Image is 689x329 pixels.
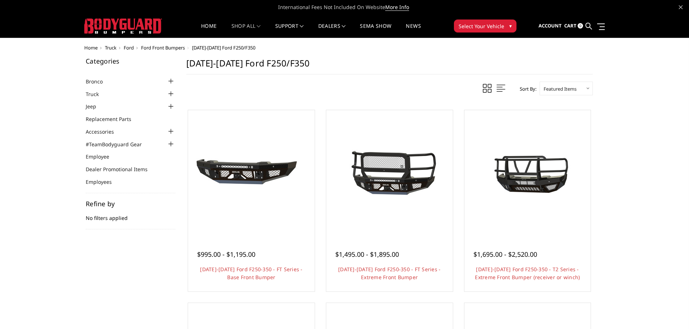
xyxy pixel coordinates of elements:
[231,23,261,38] a: shop all
[475,266,580,281] a: [DATE]-[DATE] Ford F250-350 - T2 Series - Extreme Front Bumper (receiver or winch)
[105,44,116,51] a: Truck
[335,250,399,259] span: $1,495.00 - $1,895.00
[318,23,346,38] a: Dealers
[86,153,118,160] a: Employee
[564,16,583,36] a: Cart 0
[564,22,577,29] span: Cart
[338,266,441,281] a: [DATE]-[DATE] Ford F250-350 - FT Series - Extreme Front Bumper
[200,266,302,281] a: [DATE]-[DATE] Ford F250-350 - FT Series - Base Front Bumper
[466,112,589,235] a: 2023-2026 Ford F250-350 - T2 Series - Extreme Front Bumper (receiver or winch) 2023-2026 Ford F25...
[360,23,391,38] a: SEMA Show
[406,23,421,38] a: News
[459,22,504,30] span: Select Your Vehicle
[193,146,309,200] img: 2023-2025 Ford F250-350 - FT Series - Base Front Bumper
[473,250,537,259] span: $1,695.00 - $2,520.00
[86,200,175,229] div: No filters applied
[86,140,151,148] a: #TeamBodyguard Gear
[86,103,105,110] a: Jeep
[509,22,512,30] span: ▾
[84,18,162,34] img: BODYGUARD BUMPERS
[275,23,304,38] a: Support
[469,141,585,205] img: 2023-2026 Ford F250-350 - T2 Series - Extreme Front Bumper (receiver or winch)
[197,250,255,259] span: $995.00 - $1,195.00
[192,44,255,51] span: [DATE]-[DATE] Ford F250/F350
[86,78,112,85] a: Bronco
[141,44,185,51] a: Ford Front Bumpers
[454,20,516,33] button: Select Your Vehicle
[84,44,98,51] a: Home
[539,16,562,36] a: Account
[86,115,140,123] a: Replacement Parts
[186,58,593,74] h1: [DATE]-[DATE] Ford F250/F350
[86,90,108,98] a: Truck
[86,200,175,207] h5: Refine by
[86,58,175,64] h5: Categories
[578,23,583,29] span: 0
[201,23,217,38] a: Home
[190,112,313,235] a: 2023-2025 Ford F250-350 - FT Series - Base Front Bumper
[124,44,134,51] a: Ford
[385,4,409,11] a: More Info
[328,112,451,235] a: 2023-2026 Ford F250-350 - FT Series - Extreme Front Bumper 2023-2026 Ford F250-350 - FT Series - ...
[516,83,536,94] label: Sort By:
[86,165,157,173] a: Dealer Promotional Items
[86,128,123,135] a: Accessories
[539,22,562,29] span: Account
[86,178,121,186] a: Employees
